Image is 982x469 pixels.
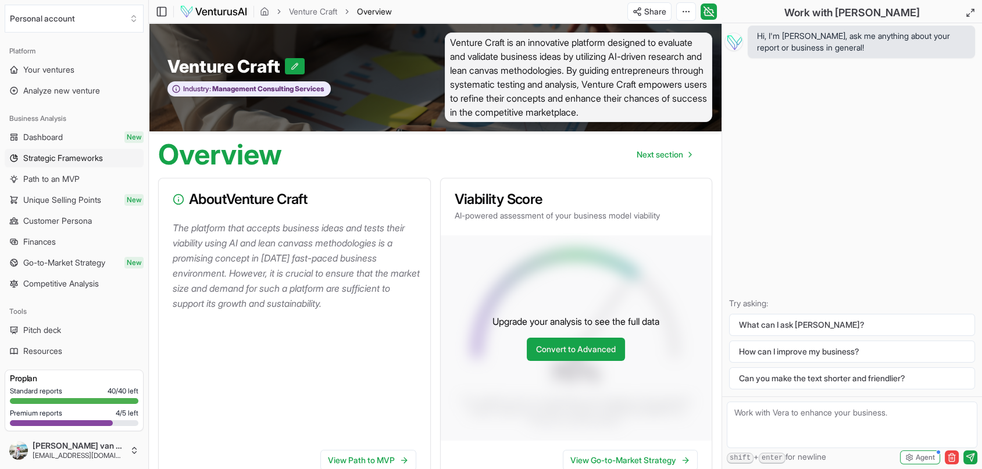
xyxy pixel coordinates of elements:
span: Premium reports [10,409,62,418]
a: Go to next page [627,143,701,166]
a: Convert to Advanced [527,338,625,361]
span: Customer Persona [23,215,92,227]
p: AI-powered assessment of your business model viability [455,210,698,221]
span: Share [644,6,666,17]
p: Try asking: [729,298,975,309]
span: Standard reports [10,386,62,396]
nav: pagination [627,143,701,166]
img: Vera [724,33,743,51]
button: Industry:Management Consulting Services [167,81,331,97]
a: Venture Craft [289,6,337,17]
nav: breadcrumb [260,6,392,17]
span: 4 / 5 left [116,409,138,418]
span: Competitive Analysis [23,278,99,289]
span: Unique Selling Points [23,194,101,206]
p: The platform that accepts business ideas and tests their viability using AI and lean canvass meth... [173,220,421,311]
span: Strategic Frameworks [23,152,103,164]
kbd: shift [727,453,754,464]
span: Industry: [183,84,211,94]
button: What can I ask [PERSON_NAME]? [729,314,975,336]
span: + for newline [727,451,826,464]
button: Can you make the text shorter and friendlier? [729,367,975,389]
span: New [124,131,144,143]
button: Select an organization [5,5,144,33]
button: Share [627,2,672,21]
h2: Work with [PERSON_NAME] [784,5,920,21]
span: Next section [637,149,683,160]
a: Path to an MVP [5,170,144,188]
span: [EMAIL_ADDRESS][DOMAIN_NAME] [33,451,125,460]
a: Pitch deck [5,321,144,339]
span: Dashboard [23,131,63,143]
a: Finances [5,232,144,251]
a: Resources [5,342,144,360]
p: Upgrade your analysis to see the full data [492,314,659,328]
span: New [124,257,144,268]
span: Your ventures [23,64,74,76]
img: ACg8ocJZ9HdxkRYuZitWL6xJzjLlKaJGRxP52ZduC6wjyW_Q16D3117X=s96-c [9,441,28,460]
a: Customer Persona [5,212,144,230]
div: Tools [5,302,144,321]
span: Path to an MVP [23,173,80,185]
a: Your ventures [5,60,144,79]
kbd: enter [759,453,785,464]
span: Overview [357,6,392,17]
div: Business Analysis [5,109,144,128]
span: Analyze new venture [23,85,100,96]
span: Agent [916,453,935,462]
img: logo [180,5,248,19]
h3: Viability Score [455,192,698,206]
span: Venture Craft [167,56,285,77]
span: Go-to-Market Strategy [23,257,105,268]
a: Strategic Frameworks [5,149,144,167]
span: Venture Craft is an innovative platform designed to evaluate and validate business ideas by utili... [445,33,713,122]
div: Platform [5,42,144,60]
a: Go-to-Market StrategyNew [5,253,144,272]
span: [PERSON_NAME] van der [PERSON_NAME] [33,441,125,451]
span: 40 / 40 left [108,386,138,396]
span: Management Consulting Services [211,84,324,94]
a: Analyze new venture [5,81,144,100]
button: How can I improve my business? [729,341,975,363]
a: DashboardNew [5,128,144,146]
span: Finances [23,236,56,248]
span: New [124,194,144,206]
h3: About Venture Craft [173,192,416,206]
a: Unique Selling PointsNew [5,191,144,209]
span: Pitch deck [23,324,61,336]
a: Competitive Analysis [5,274,144,293]
span: Resources [23,345,62,357]
h3: Pro plan [10,373,138,384]
span: Hi, I'm [PERSON_NAME], ask me anything about your report or business in general! [757,30,966,53]
h1: Overview [158,141,282,169]
button: Agent [900,450,940,464]
button: [PERSON_NAME] van der [PERSON_NAME][EMAIL_ADDRESS][DOMAIN_NAME] [5,436,144,464]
